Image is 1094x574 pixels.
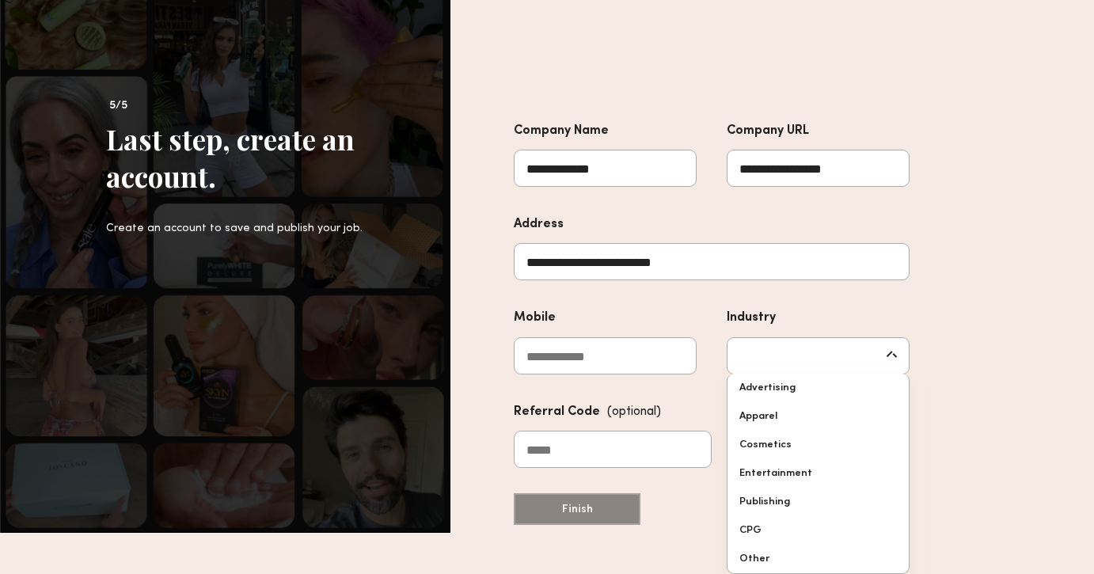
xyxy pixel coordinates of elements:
div: Cosmetics [727,431,909,459]
div: Apparel [727,402,909,431]
input: Address [514,243,910,280]
div: 5/5 [106,97,403,116]
div: Entertainment [727,459,909,488]
input: Company URL [727,150,910,187]
input: Referral Code(optional) [514,431,712,468]
div: Referral Code [514,401,712,423]
div: (optional) [607,401,661,423]
div: Mobile [514,307,697,329]
div: Company Name [514,120,697,142]
div: Advertising [727,374,909,402]
div: Create an account to save and publish your job. [106,220,403,237]
div: Other [727,545,909,573]
input: Company Name [514,150,697,187]
div: Industry [727,307,910,329]
div: Company URL [727,120,910,142]
div: Publishing [727,488,909,516]
div: Last step, create an account. [106,120,403,195]
div: Address [514,214,910,235]
div: CPG [727,516,909,545]
input: Mobile [514,337,697,374]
